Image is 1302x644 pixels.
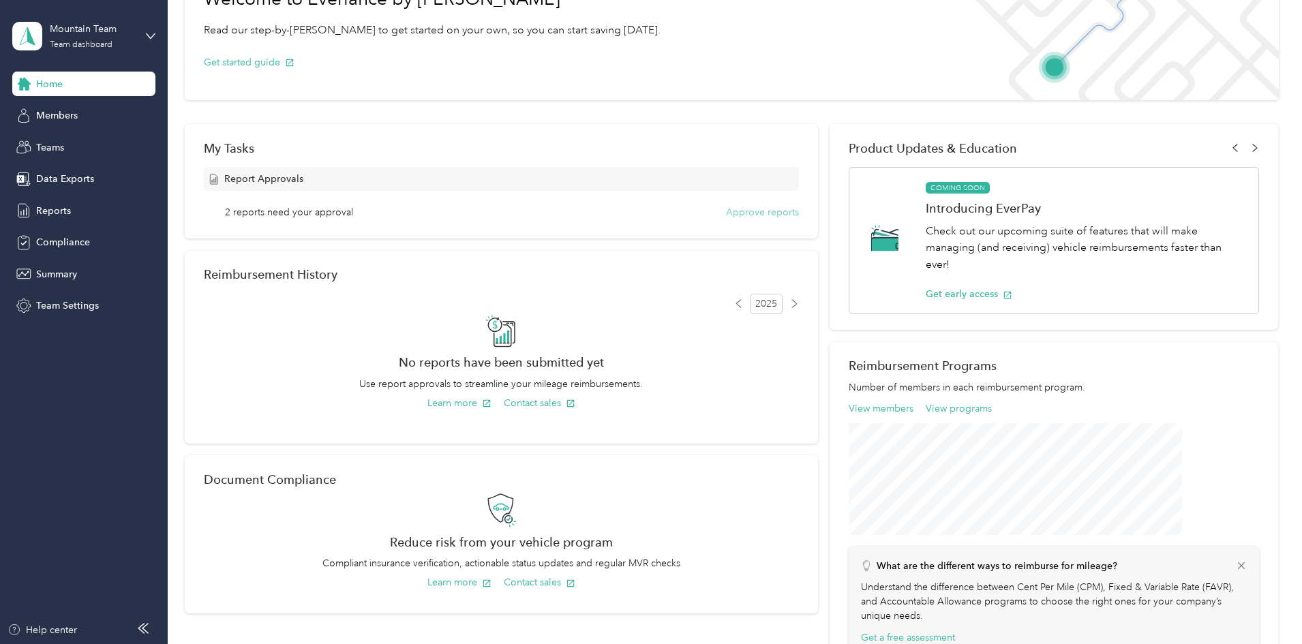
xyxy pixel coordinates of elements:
[36,298,99,313] span: Team Settings
[50,41,112,49] div: Team dashboard
[204,267,337,281] h2: Reimbursement History
[926,182,990,194] span: COMING SOON
[849,141,1017,155] span: Product Updates & Education
[204,535,799,549] h2: Reduce risk from your vehicle program
[36,172,94,186] span: Data Exports
[36,235,90,249] span: Compliance
[204,141,799,155] div: My Tasks
[204,355,799,369] h2: No reports have been submitted yet
[726,205,799,219] button: Approve reports
[427,396,491,410] button: Learn more
[849,358,1259,373] h2: Reimbursement Programs
[36,267,77,281] span: Summary
[861,580,1247,623] p: Understand the difference between Cent Per Mile (CPM), Fixed & Variable Rate (FAVR), and Accounta...
[36,140,64,155] span: Teams
[849,380,1259,395] p: Number of members in each reimbursement program.
[225,205,353,219] span: 2 reports need your approval
[224,172,303,186] span: Report Approvals
[36,77,63,91] span: Home
[7,623,77,637] button: Help center
[427,575,491,589] button: Learn more
[50,22,135,36] div: Mountain Team
[36,204,71,218] span: Reports
[504,575,575,589] button: Contact sales
[36,108,78,123] span: Members
[750,294,783,314] span: 2025
[504,396,575,410] button: Contact sales
[926,223,1244,273] p: Check out our upcoming suite of features that will make managing (and receiving) vehicle reimburs...
[204,22,661,39] p: Read our step-by-[PERSON_NAME] to get started on your own, so you can start saving [DATE].
[926,287,1012,301] button: Get early access
[204,472,336,487] h2: Document Compliance
[1226,568,1302,644] iframe: Everlance-gr Chat Button Frame
[877,559,1117,573] p: What are the different ways to reimburse for mileage?
[926,401,992,416] button: View programs
[926,201,1244,215] h1: Introducing EverPay
[204,377,799,391] p: Use report approvals to streamline your mileage reimbursements.
[204,55,294,70] button: Get started guide
[204,556,799,570] p: Compliant insurance verification, actionable status updates and regular MVR checks
[849,401,913,416] button: View members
